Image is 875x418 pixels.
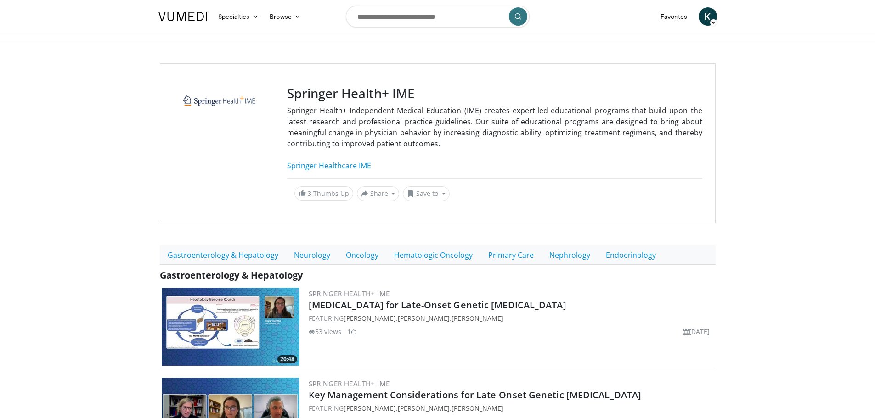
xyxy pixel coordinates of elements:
li: 53 views [309,327,342,336]
a: Gastroenterology & Hepatology [160,245,286,265]
a: [PERSON_NAME] [344,314,395,323]
span: 3 [308,189,311,198]
img: 46d78657-f293-4587-8605-94c557fca762.300x170_q85_crop-smart_upscale.jpg [162,288,299,366]
a: Primary Care [480,245,542,265]
img: VuMedi Logo [158,12,207,21]
span: 20:48 [277,355,297,363]
li: 1 [347,327,356,336]
a: 3 Thumbs Up [294,186,353,201]
a: Springer Health+ IME [309,289,390,298]
a: Specialties [213,7,265,26]
a: Favorites [655,7,693,26]
a: [PERSON_NAME] [452,404,503,412]
a: Oncology [338,245,386,265]
button: Save to [403,186,450,201]
a: Browse [264,7,306,26]
a: [PERSON_NAME] [398,314,450,323]
div: FEATURING , , [309,403,714,413]
a: [PERSON_NAME] [398,404,450,412]
a: Endocrinology [598,245,664,265]
li: [DATE] [683,327,710,336]
input: Search topics, interventions [346,6,530,28]
div: FEATURING , , [309,313,714,323]
a: Key Management Considerations for Late-Onset Genetic [MEDICAL_DATA] [309,389,642,401]
a: Nephrology [542,245,598,265]
a: Hematologic Oncology [386,245,480,265]
a: [PERSON_NAME] [344,404,395,412]
span: Gastroenterology & Hepatology [160,269,303,281]
a: [PERSON_NAME] [452,314,503,323]
a: K [699,7,717,26]
a: Springer Healthcare IME [287,161,371,171]
a: [MEDICAL_DATA] for Late-Onset Genetic [MEDICAL_DATA] [309,299,566,311]
button: Share [357,186,400,201]
p: Springer Health+ Independent Medical Education (IME) creates expert-led educational programs that... [287,105,702,171]
a: 20:48 [162,288,299,366]
h3: Springer Health+ IME [287,86,702,101]
a: Neurology [286,245,338,265]
a: Springer Health+ IME [309,379,390,388]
